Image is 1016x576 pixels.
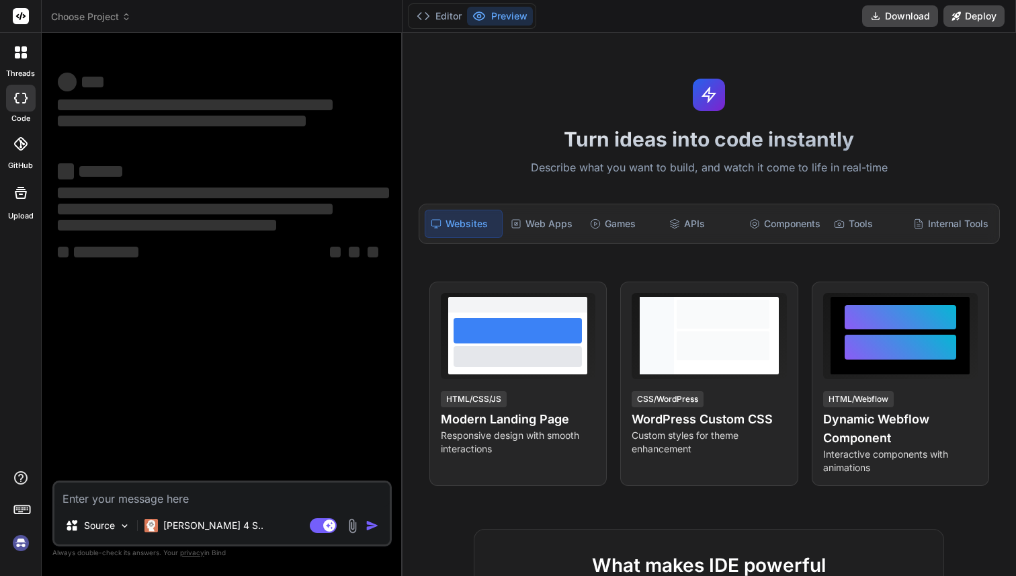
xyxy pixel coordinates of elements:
[664,210,740,238] div: APIs
[52,546,392,559] p: Always double-check its answers. Your in Bind
[505,210,582,238] div: Web Apps
[58,99,333,110] span: ‌
[11,113,30,124] label: code
[349,247,359,257] span: ‌
[58,204,333,214] span: ‌
[79,166,122,177] span: ‌
[58,220,276,231] span: ‌
[862,5,938,27] button: Download
[632,391,704,407] div: CSS/WordPress
[632,429,787,456] p: Custom styles for theme enhancement
[8,160,33,171] label: GitHub
[823,448,978,475] p: Interactive components with animations
[58,163,74,179] span: ‌
[632,410,787,429] h4: WordPress Custom CSS
[330,247,341,257] span: ‌
[411,7,467,26] button: Editor
[467,7,533,26] button: Preview
[180,548,204,557] span: privacy
[51,10,131,24] span: Choose Project
[9,532,32,554] img: signin
[58,188,389,198] span: ‌
[829,210,905,238] div: Tools
[144,519,158,532] img: Claude 4 Sonnet
[823,410,978,448] h4: Dynamic Webflow Component
[58,116,306,126] span: ‌
[58,247,69,257] span: ‌
[441,410,596,429] h4: Modern Landing Page
[345,518,360,534] img: attachment
[163,519,263,532] p: [PERSON_NAME] 4 S..
[441,429,596,456] p: Responsive design with smooth interactions
[119,520,130,532] img: Pick Models
[82,77,103,87] span: ‌
[744,210,826,238] div: Components
[411,127,1009,151] h1: Turn ideas into code instantly
[441,391,507,407] div: HTML/CSS/JS
[368,247,378,257] span: ‌
[366,519,379,532] img: icon
[908,210,994,238] div: Internal Tools
[943,5,1005,27] button: Deploy
[6,68,35,79] label: threads
[425,210,503,238] div: Websites
[84,519,115,532] p: Source
[585,210,661,238] div: Games
[74,247,138,257] span: ‌
[411,159,1009,177] p: Describe what you want to build, and watch it come to life in real-time
[58,73,77,91] span: ‌
[823,391,894,407] div: HTML/Webflow
[8,210,34,222] label: Upload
